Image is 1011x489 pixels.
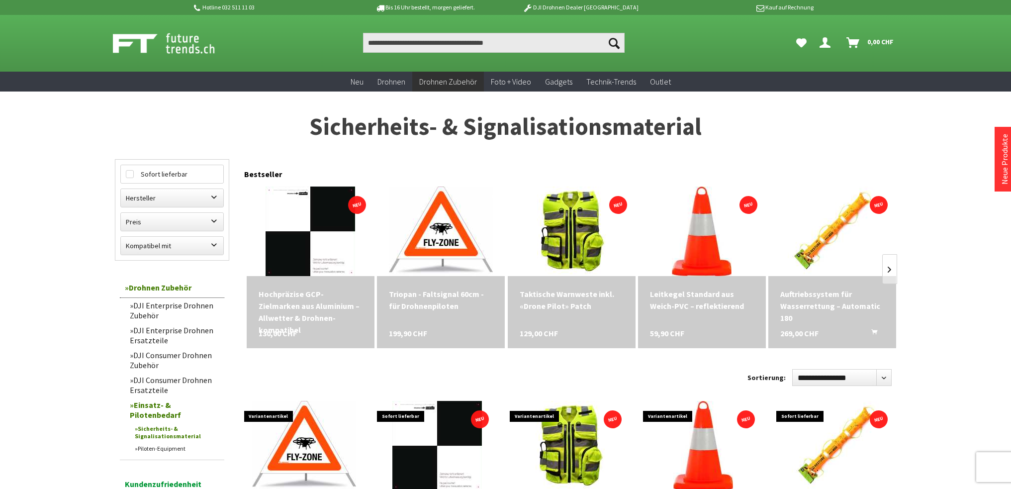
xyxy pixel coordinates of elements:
[658,1,814,13] p: Kauf auf Rechnung
[412,72,484,92] a: Drohnen Zubehör
[672,187,732,276] img: Leitkegel Standard aus Weich-PVC – reflektierend
[192,1,348,13] p: Hotline 032 511 11 03
[389,288,493,312] div: Triopan - Faltsignal 60cm - für Drohnenpiloten
[389,187,493,276] img: Triopan - Faltsignal 60cm - für Drohnenpiloten
[780,288,884,324] a: Auftriebssystem für Wasserrettung – Automatic 180 269,00 CHF In den Warenkorb
[780,288,884,324] div: Auftriebssystem für Wasserrettung – Automatic 180
[259,288,363,336] a: Hochpräzise GCP-Zielmarken aus Aluminium – Allwetter & Drohnen-kompatibel 130,00 CHF
[259,288,363,336] div: Hochpräzise GCP-Zielmarken aus Aluminium – Allwetter & Drohnen-kompatibel
[115,114,897,139] h1: Sicherheits- & Signalisationsmaterial
[120,278,224,298] a: Drohnen Zubehör
[520,327,558,339] span: 129,00 CHF
[747,370,786,386] label: Sortierung:
[266,187,355,276] img: Hochpräzise GCP-Zielmarken aus Aluminium – Allwetter & Drohnen-kompatibel
[867,34,894,50] span: 0,00 CHF
[780,327,819,339] span: 269,00 CHF
[344,72,370,92] a: Neu
[348,1,503,13] p: Bis 16 Uhr bestellt, morgen geliefert.
[791,33,812,53] a: Meine Favoriten
[125,348,224,373] a: DJI Consumer Drohnen Zubehör
[579,72,643,92] a: Technik-Trends
[604,33,625,53] button: Suchen
[121,189,223,207] label: Hersteller
[370,72,412,92] a: Drohnen
[125,298,224,323] a: DJI Enterprise Drohnen Zubehör
[816,33,838,53] a: Dein Konto
[650,288,754,312] div: Leitkegel Standard aus Weich-PVC – reflektierend
[586,77,636,87] span: Technik-Trends
[842,33,899,53] a: Warenkorb
[545,77,572,87] span: Gadgets
[650,327,684,339] span: 59,90 CHF
[125,373,224,397] a: DJI Consumer Drohnen Ersatzteile
[419,77,477,87] span: Drohnen Zubehör
[859,327,883,340] button: In den Warenkorb
[130,442,224,455] a: Piloten-Equipment
[121,213,223,231] label: Preis
[244,159,897,184] div: Bestseller
[538,72,579,92] a: Gadgets
[650,288,754,312] a: Leitkegel Standard aus Weich-PVC – reflektierend 59,90 CHF
[491,77,531,87] span: Foto + Video
[643,72,678,92] a: Outlet
[484,72,538,92] a: Foto + Video
[121,237,223,255] label: Kompatibel mit
[377,77,405,87] span: Drohnen
[537,187,606,276] img: Taktische Warnweste inkl. «Drone Pilot» Patch
[650,77,671,87] span: Outlet
[520,288,624,312] a: Taktische Warnweste inkl. «Drone Pilot» Patch 129,00 CHF
[363,33,625,53] input: Produkt, Marke, Kategorie, EAN, Artikelnummer…
[113,31,237,56] img: Shop Futuretrends - zur Startseite wechseln
[503,1,658,13] p: DJI Drohnen Dealer [GEOGRAPHIC_DATA]
[121,165,223,183] label: Sofort lieferbar
[389,288,493,312] a: Triopan - Faltsignal 60cm - für Drohnenpiloten 199,90 CHF
[259,327,297,339] span: 130,00 CHF
[788,187,877,276] img: Auftriebssystem für Wasserrettung – Automatic 180
[1000,134,1010,185] a: Neue Produkte
[389,327,427,339] span: 199,90 CHF
[125,323,224,348] a: DJI Enterprise Drohnen Ersatzteile
[125,397,224,422] a: Einsatz- & Pilotenbedarf
[520,288,624,312] div: Taktische Warnweste inkl. «Drone Pilot» Patch
[130,422,224,442] a: Sicherheits- & Signalisationsmaterial
[351,77,364,87] span: Neu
